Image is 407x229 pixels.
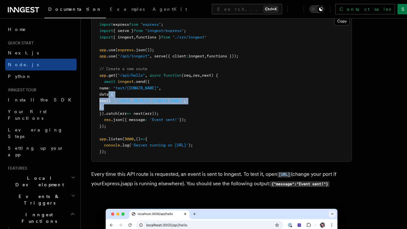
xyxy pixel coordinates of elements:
[5,40,34,46] span: Quick start
[109,92,111,97] span: :
[5,59,77,70] a: Node.js
[5,124,77,142] a: Leveraging Steps
[99,35,113,39] span: import
[111,99,113,103] span: :
[124,137,134,141] span: 3000
[191,73,193,78] span: ,
[129,22,138,27] span: from
[134,137,136,141] span: ,
[8,97,75,102] span: Install the SDK
[134,79,145,84] span: .send
[277,171,291,177] a: [URL]
[91,170,352,189] p: Every time this API route is requested, an event is sent to Inngest. To test it, open (change you...
[99,86,109,90] span: name
[122,137,124,141] span: (
[104,79,115,84] span: await
[109,86,111,90] span: :
[104,143,120,147] span: console
[99,92,109,97] span: data
[118,79,134,84] span: inngest
[111,117,122,122] span: .json
[161,35,170,39] span: from
[140,22,161,27] span: "express"
[99,67,147,71] span: // Create a new route
[118,73,145,78] span: "/api/hello"
[106,73,115,78] span: .get
[5,172,77,191] button: Local Development
[153,7,187,12] span: AgentKit
[120,143,129,147] span: .log
[188,143,193,147] span: );
[145,73,147,78] span: ,
[172,35,207,39] span: "./src/inngest"
[150,54,152,58] span: ,
[182,73,191,78] span: (req
[8,50,39,55] span: Next.js
[127,111,131,116] span: =>
[118,54,150,58] span: "/api/inngest"
[5,106,77,124] a: Your first Functions
[113,28,134,33] span: { serve }
[159,86,161,90] span: ,
[5,70,77,82] a: Python
[115,54,118,58] span: (
[204,54,207,58] span: ,
[118,111,127,116] span: (err
[129,143,131,147] span: (
[145,48,154,52] span: ());
[113,35,134,39] span: { inngest
[131,143,188,147] span: 'Server running on [URL]'
[143,111,159,116] span: (err));
[102,105,104,109] span: ,
[134,35,136,39] span: ,
[134,111,143,116] span: next
[5,211,70,224] span: Inngest Functions
[99,73,106,78] span: app
[154,54,166,58] span: serve
[104,111,118,116] span: .catch
[44,2,106,18] a: Documentation
[106,54,115,58] span: .use
[48,7,102,12] span: Documentation
[99,111,104,116] span: })
[186,54,188,58] span: :
[136,137,140,141] span: ()
[5,193,71,206] span: Events & Triggers
[99,105,102,109] span: }
[270,181,329,187] code: {"message":"Event sent!"}
[8,62,39,67] span: Node.js
[202,73,218,78] span: next) {
[5,166,27,171] span: Features
[99,124,106,129] span: });
[149,2,191,18] a: AgentKit
[335,4,395,14] a: Contact sales
[145,28,184,33] span: "inngest/express"
[99,99,111,103] span: email
[145,79,150,84] span: ({
[207,54,239,58] span: functions }));
[99,28,113,33] span: import
[99,54,106,58] span: app
[106,2,149,18] a: Examples
[334,17,350,25] button: Copy
[118,48,134,52] span: express
[115,48,118,52] span: (
[8,26,26,33] span: Home
[5,209,77,227] button: Inngest Functions
[264,6,278,12] kbd: Ctrl+K
[136,35,161,39] span: functions }
[111,92,113,97] span: {
[106,48,115,52] span: .use
[184,99,186,103] span: ,
[104,117,111,122] span: res
[5,175,71,188] span: Local Development
[145,137,147,141] span: {
[115,73,118,78] span: (
[5,87,36,93] span: Inngest tour
[122,117,145,122] span: ({ message
[99,22,113,27] span: import
[99,149,106,154] span: });
[179,117,186,122] span: });
[184,28,186,33] span: ;
[113,86,159,90] span: "test/[DOMAIN_NAME]"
